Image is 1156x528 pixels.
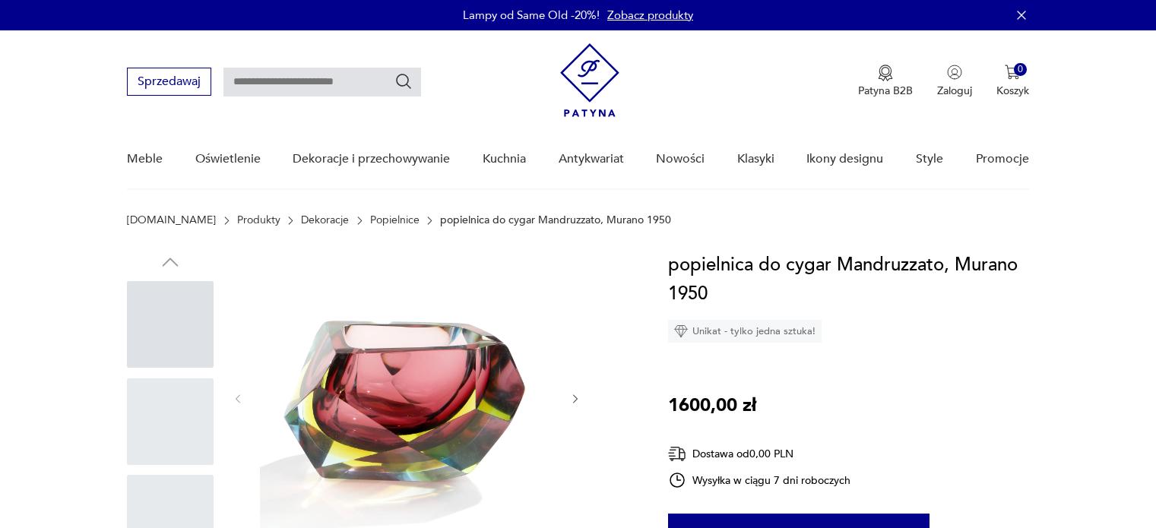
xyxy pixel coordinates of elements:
[878,65,893,81] img: Ikona medalu
[127,68,211,96] button: Sprzedawaj
[301,214,349,226] a: Dekoracje
[440,214,671,226] p: popielnica do cygar Mandruzzato, Murano 1950
[1014,63,1027,76] div: 0
[394,72,413,90] button: Szukaj
[858,65,913,98] a: Ikona medaluPatyna B2B
[806,130,883,188] a: Ikony designu
[996,84,1029,98] p: Koszyk
[237,214,280,226] a: Produkty
[668,391,756,420] p: 1600,00 zł
[559,130,624,188] a: Antykwariat
[293,130,450,188] a: Dekoracje i przechowywanie
[127,214,216,226] a: [DOMAIN_NAME]
[996,65,1029,98] button: 0Koszyk
[858,65,913,98] button: Patyna B2B
[483,130,526,188] a: Kuchnia
[674,324,688,338] img: Ikona diamentu
[858,84,913,98] p: Patyna B2B
[916,130,943,188] a: Style
[668,444,850,463] div: Dostawa od 0,00 PLN
[976,130,1029,188] a: Promocje
[607,8,693,23] a: Zobacz produkty
[947,65,962,80] img: Ikonka użytkownika
[127,130,163,188] a: Meble
[668,251,1029,308] h1: popielnica do cygar Mandruzzato, Murano 1950
[463,8,600,23] p: Lampy od Same Old -20%!
[127,77,211,88] a: Sprzedawaj
[668,320,822,343] div: Unikat - tylko jedna sztuka!
[195,130,261,188] a: Oświetlenie
[1005,65,1020,80] img: Ikona koszyka
[668,471,850,489] div: Wysyłka w ciągu 7 dni roboczych
[737,130,774,188] a: Klasyki
[937,84,972,98] p: Zaloguj
[370,214,420,226] a: Popielnice
[560,43,619,117] img: Patyna - sklep z meblami i dekoracjami vintage
[668,444,686,463] img: Ikona dostawy
[937,65,972,98] button: Zaloguj
[656,130,705,188] a: Nowości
